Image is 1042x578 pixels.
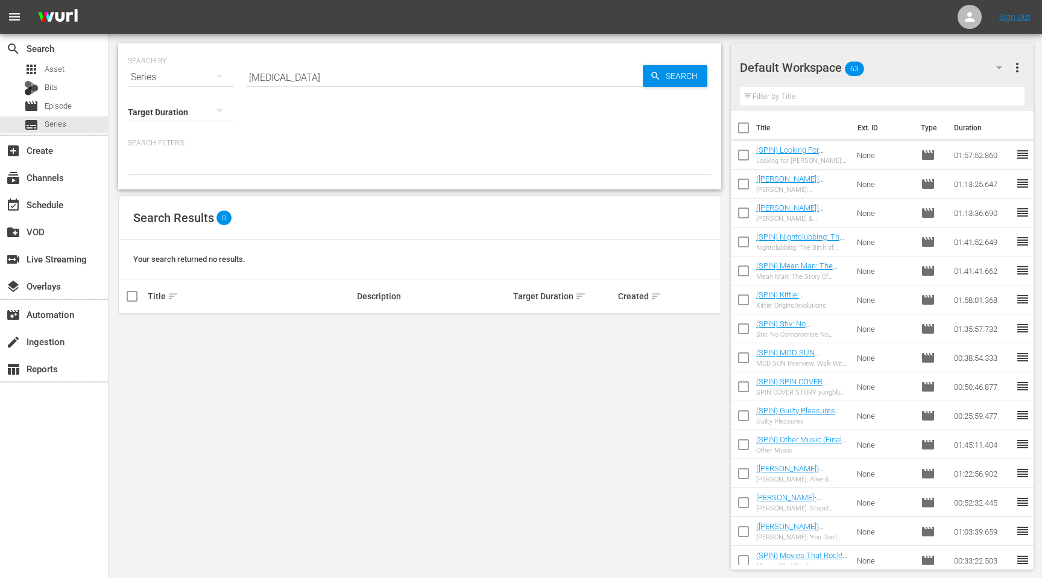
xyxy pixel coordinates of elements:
a: (SPIN) Mean Man: The Story Of [PERSON_NAME] (Captioned)(FINAL) [756,261,843,288]
td: None [852,401,916,430]
span: reorder [1015,205,1030,220]
span: Search [6,42,21,56]
td: None [852,343,916,372]
div: Series [128,60,234,94]
span: reorder [1015,437,1030,451]
td: 01:58:01.368 [949,285,1015,314]
span: 0 [216,211,232,225]
td: None [852,372,916,401]
span: reorder [1015,350,1030,364]
span: Ingestion [6,335,21,349]
th: Title [756,111,850,145]
span: Episode [921,351,935,365]
span: Your search returned no results. [133,255,245,264]
th: Duration [947,111,1019,145]
span: menu [7,10,22,24]
td: 01:45:11.404 [949,430,1015,459]
span: reorder [1015,495,1030,509]
span: reorder [1015,408,1030,422]
div: Target Duration [513,289,614,303]
span: Episode [921,437,935,452]
span: Search Results [133,211,214,225]
span: Overlays [6,279,21,294]
span: Episode [24,99,39,113]
td: 01:57:52.860 [949,141,1015,170]
div: Other Music [756,446,848,454]
span: Live Streaming [6,252,21,267]
td: 01:03:39.659 [949,517,1015,546]
span: Episode [45,100,72,112]
span: Episode [921,235,935,249]
span: more_vert [1010,60,1025,75]
div: Mean Man: The Story Of [PERSON_NAME] [756,273,848,281]
a: ([PERSON_NAME]) [PERSON_NAME] & [PERSON_NAME] with [PERSON_NAME] [756,203,830,240]
div: [PERSON_NAME]: You Don't Go To Hell For Eating Elephants [756,533,848,541]
th: Type [914,111,947,145]
span: reorder [1015,379,1030,393]
div: Created [618,289,667,303]
td: 01:13:36.690 [949,198,1015,227]
a: (SPIN) MOD SUN Interview: Walk With Me | SPIN Cover Story (Captioned)(Final) V2 [756,348,841,384]
td: None [852,546,916,575]
span: reorder [1015,147,1030,162]
span: sort [575,291,586,302]
td: 01:22:56.902 [949,459,1015,488]
th: Ext. ID [850,111,914,145]
span: sort [651,291,662,302]
td: None [852,141,916,170]
div: Looking for [PERSON_NAME]: The Legend of [PERSON_NAME] [756,157,848,165]
td: 01:41:41.662 [949,256,1015,285]
a: (SPIN) Other Music (Final)([PERSON_NAME] In My Room) [756,435,847,462]
span: Series [45,118,66,130]
a: (SPIN) Guilty Pleasures (Captioned)(Final) [756,406,840,424]
span: Episode [921,553,935,568]
div: Title [148,289,353,303]
td: None [852,285,916,314]
div: [PERSON_NAME]: [MEDICAL_DATA] [756,186,848,194]
span: VOD [6,225,21,240]
td: 00:50:46.877 [949,372,1015,401]
a: (SPIN) Stiv: No Compromise No Regrets (Captioned)(Final) [756,319,841,346]
td: None [852,256,916,285]
a: ([PERSON_NAME]) [PERSON_NAME]: Alive & Kickin' (Captioned)(Final) [756,464,841,491]
td: None [852,430,916,459]
span: Episode [921,177,935,191]
span: Episode [921,408,935,423]
div: Stiv: No Compromise No Regrets [756,331,848,338]
td: None [852,488,916,517]
td: None [852,227,916,256]
span: Episode [921,293,935,307]
td: 00:25:59.477 [949,401,1015,430]
div: Guilty Pleasures [756,418,848,425]
a: (SPIN) Movies That Rock! (Captioned)(Final) [756,551,847,569]
div: Nightclubbing: The Birth of Punk Rock in [GEOGRAPHIC_DATA] [756,244,848,252]
span: reorder [1015,176,1030,191]
a: [PERSON_NAME]- [PERSON_NAME]: Stupid Jokes [756,493,839,520]
span: Channels [6,171,21,185]
button: Search [643,65,707,87]
td: 01:13:25.647 [949,170,1015,198]
span: Asset [24,62,39,77]
td: None [852,459,916,488]
span: reorder [1015,292,1030,306]
td: 01:41:52.649 [949,227,1015,256]
div: [PERSON_NAME] & [PERSON_NAME] with [PERSON_NAME] [756,215,848,223]
td: 00:38:54.333 [949,343,1015,372]
div: Bits [24,81,39,95]
a: (SPIN) Nightclubbing: The Birth Of Punk Rock In [GEOGRAPHIC_DATA] (Captioned)(Final) [756,232,844,268]
span: Episode [921,495,935,510]
span: reorder [1015,524,1030,538]
span: 63 [845,56,864,81]
td: None [852,198,916,227]
a: (SPIN) SPIN COVER STORY yungblud: "walk with me" (Captioned) (Final) [756,377,835,413]
span: Episode [921,524,935,539]
span: Series [24,118,39,132]
span: sort [168,291,178,302]
span: Search [661,65,707,87]
span: Episode [921,148,935,162]
span: Episode [921,206,935,220]
a: (SPIN) Kittie: Origins/evolutions (Captioned)(Final) (Real Estate In My Room) [756,290,836,326]
span: Create [6,144,21,158]
td: None [852,170,916,198]
span: reorder [1015,321,1030,335]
